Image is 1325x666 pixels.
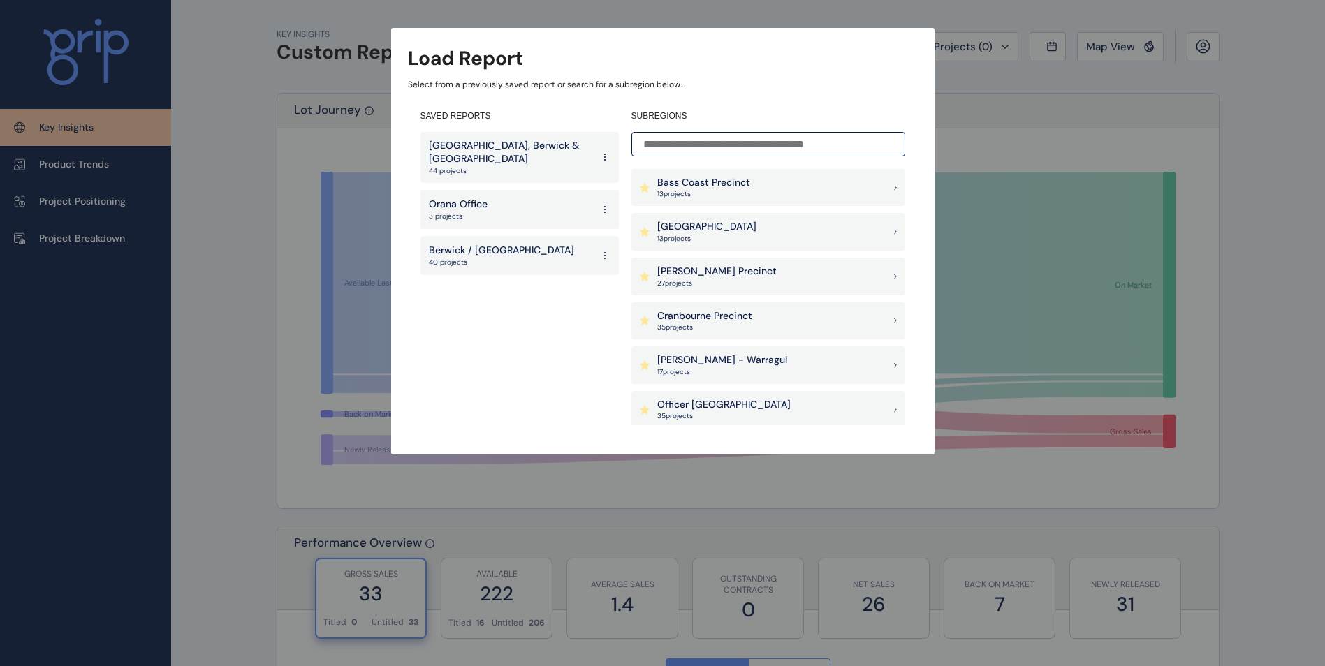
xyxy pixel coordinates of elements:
p: [GEOGRAPHIC_DATA] [657,220,756,234]
p: 44 projects [429,166,592,176]
p: Select from a previously saved report or search for a subregion below... [408,79,918,91]
p: 40 projects [429,258,574,267]
p: 13 project s [657,234,756,244]
p: Officer [GEOGRAPHIC_DATA] [657,398,791,412]
p: [GEOGRAPHIC_DATA], Berwick & [GEOGRAPHIC_DATA] [429,139,592,166]
h3: Load Report [408,45,523,72]
p: 35 project s [657,323,752,332]
h4: SUBREGIONS [631,110,905,122]
p: Bass Coast Precinct [657,176,750,190]
p: 13 project s [657,189,750,199]
p: 3 projects [429,212,488,221]
p: [PERSON_NAME] - Warragul [657,353,787,367]
p: 35 project s [657,411,791,421]
p: 17 project s [657,367,787,377]
p: Cranbourne Precinct [657,309,752,323]
h4: SAVED REPORTS [420,110,619,122]
p: 27 project s [657,279,777,288]
p: Berwick / [GEOGRAPHIC_DATA] [429,244,574,258]
p: Orana Office [429,198,488,212]
p: [PERSON_NAME] Precinct [657,265,777,279]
